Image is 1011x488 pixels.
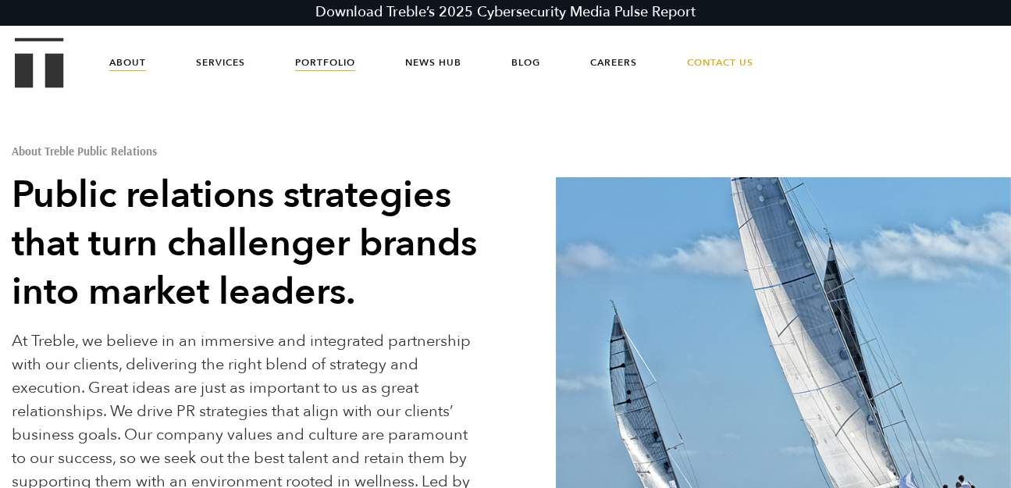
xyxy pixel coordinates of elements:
h2: Public relations strategies that turn challenger brands into market leaders. [12,171,479,316]
a: Services [196,39,245,86]
img: Treble logo [15,37,64,87]
a: Contact Us [687,39,753,86]
a: Portfolio [295,39,355,86]
h1: About Treble Public Relations [12,145,479,157]
a: About [109,39,146,86]
a: Careers [590,39,637,86]
a: News Hub [405,39,461,86]
a: Blog [511,39,540,86]
a: Treble Homepage [16,39,62,87]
